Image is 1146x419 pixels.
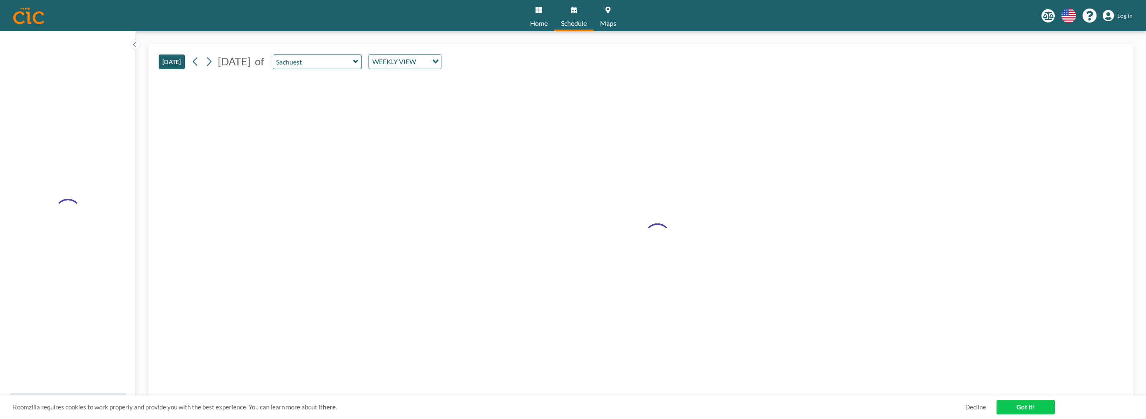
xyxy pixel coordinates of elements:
a: here. [323,403,337,411]
input: Sachuest [273,55,353,69]
a: Decline [965,403,986,411]
span: Home [530,20,548,27]
span: Roomzilla requires cookies to work properly and provide you with the best experience. You can lea... [13,403,965,411]
span: WEEKLY VIEW [371,56,418,67]
a: Log in [1103,10,1133,22]
span: Schedule [561,20,587,27]
img: organization-logo [13,7,44,24]
span: Maps [600,20,616,27]
button: [DATE] [159,55,185,69]
span: [DATE] [218,55,251,67]
a: Got it! [997,400,1055,414]
input: Search for option [419,56,427,67]
span: Log in [1117,12,1133,20]
span: of [255,55,264,68]
button: All resources [10,393,126,409]
div: Search for option [369,55,441,69]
